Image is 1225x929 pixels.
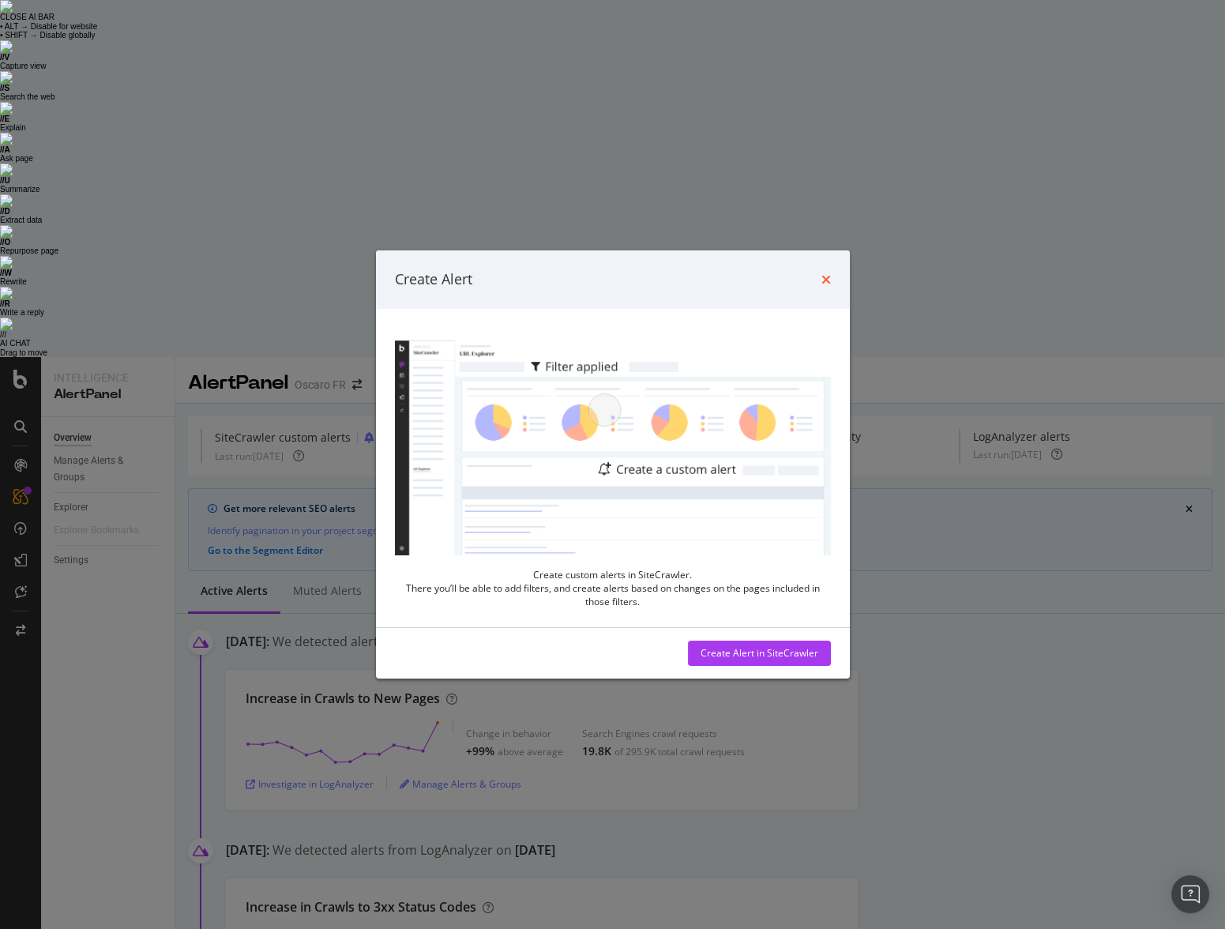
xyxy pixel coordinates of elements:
[688,641,831,666] button: Create Alert in SiteCrawler
[395,568,831,608] div: Create custom alerts in SiteCrawler. There you’ll be able to add filters, and create alerts based...
[701,646,818,660] div: Create Alert in SiteCrawler
[1171,875,1209,913] div: Open Intercom Messenger
[376,250,850,679] div: modal
[395,340,831,555] img: DH8OX7jH.gif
